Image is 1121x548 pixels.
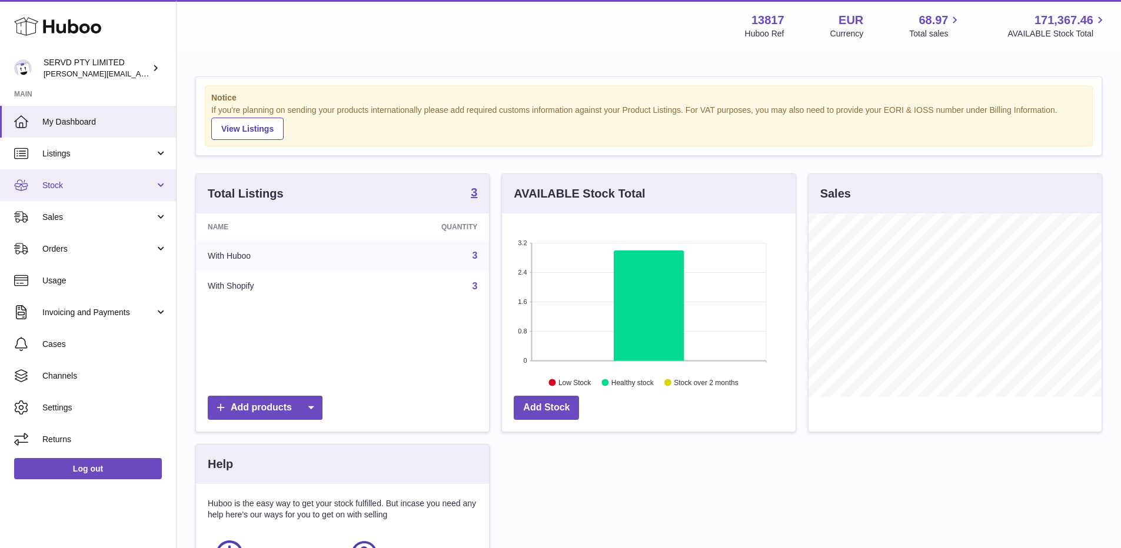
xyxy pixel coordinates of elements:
[208,186,284,202] h3: Total Listings
[909,28,962,39] span: Total sales
[42,402,167,413] span: Settings
[42,434,167,445] span: Returns
[472,281,477,291] a: 3
[44,69,236,78] span: [PERSON_NAME][EMAIL_ADDRESS][DOMAIN_NAME]
[42,370,167,382] span: Channels
[14,458,162,479] a: Log out
[42,148,155,159] span: Listings
[1007,28,1107,39] span: AVAILABLE Stock Total
[514,186,645,202] h3: AVAILABLE Stock Total
[1034,12,1093,28] span: 171,367.46
[611,378,654,386] text: Healthy stock
[14,59,32,77] img: greg@servdcards.com
[472,250,477,260] a: 3
[830,28,864,39] div: Currency
[518,239,527,246] text: 3.2
[524,357,527,364] text: 0
[354,213,490,240] th: Quantity
[196,213,354,240] th: Name
[471,186,477,201] a: 3
[211,92,1086,103] strong: Notice
[42,307,155,318] span: Invoicing and Payments
[674,378,739,386] text: Stock over 2 months
[518,269,527,276] text: 2.4
[471,186,477,198] strong: 3
[42,180,155,191] span: Stock
[514,396,579,420] a: Add Stock
[211,118,284,140] a: View Listings
[44,57,149,79] div: SERVD PTY LIMITED
[42,212,155,223] span: Sales
[518,298,527,305] text: 1.6
[839,12,863,28] strong: EUR
[820,186,851,202] h3: Sales
[208,396,322,420] a: Add products
[208,498,477,520] p: Huboo is the easy way to get your stock fulfilled. But incase you need any help here's our ways f...
[751,12,784,28] strong: 13817
[42,339,167,350] span: Cases
[211,105,1086,140] div: If you're planning on sending your products internationally please add required customs informati...
[196,240,354,271] td: With Huboo
[42,243,155,255] span: Orders
[196,271,354,302] td: With Shopify
[745,28,784,39] div: Huboo Ref
[42,116,167,128] span: My Dashboard
[909,12,962,39] a: 68.97 Total sales
[42,275,167,286] span: Usage
[919,12,948,28] span: 68.97
[558,378,591,386] text: Low Stock
[1007,12,1107,39] a: 171,367.46 AVAILABLE Stock Total
[518,328,527,335] text: 0.8
[208,456,233,472] h3: Help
